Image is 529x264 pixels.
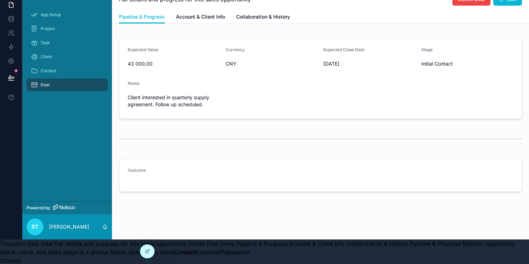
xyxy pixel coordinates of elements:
span: Project [41,26,55,32]
span: App Setup [41,12,61,18]
a: Collaboration & History [236,11,290,25]
span: Task [41,40,50,46]
div: scrollable content [22,4,112,201]
strong: Contact [174,249,196,256]
span: Outcome [128,168,146,173]
span: RT [31,223,38,231]
span: Stage [421,47,433,52]
a: Перевести [220,249,249,256]
a: Powered by [22,201,112,214]
span: Client interested in quarterly supply agreement. Follow up scheduled. [128,94,220,108]
a: Pipeline & Progress [119,11,165,24]
a: Contact [27,65,108,77]
span: Expected Close Date [323,47,365,52]
span: Pipeline & Progress [119,13,165,20]
span: Powered by [27,205,50,211]
span: Account & Client Info [176,13,225,20]
a: Task [27,36,108,49]
span: Client [41,54,52,60]
span: 43 000,00 [128,60,220,67]
span: [DATE] [323,60,416,67]
a: Client [27,50,108,63]
a: Account & Client Info [176,11,225,25]
span: Contact [41,68,56,74]
span: Deal [41,82,50,88]
a: Deal [27,79,108,91]
span: Currency [226,47,245,52]
p: [PERSON_NAME] [49,223,89,230]
span: Notes [128,81,139,86]
a: App Setup [27,8,108,21]
span: Initial Contact [421,60,514,67]
span: Expected Value [128,47,158,52]
span: CNY [226,60,318,67]
span: Collaboration & History [236,13,290,20]
a: Project [27,22,108,35]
